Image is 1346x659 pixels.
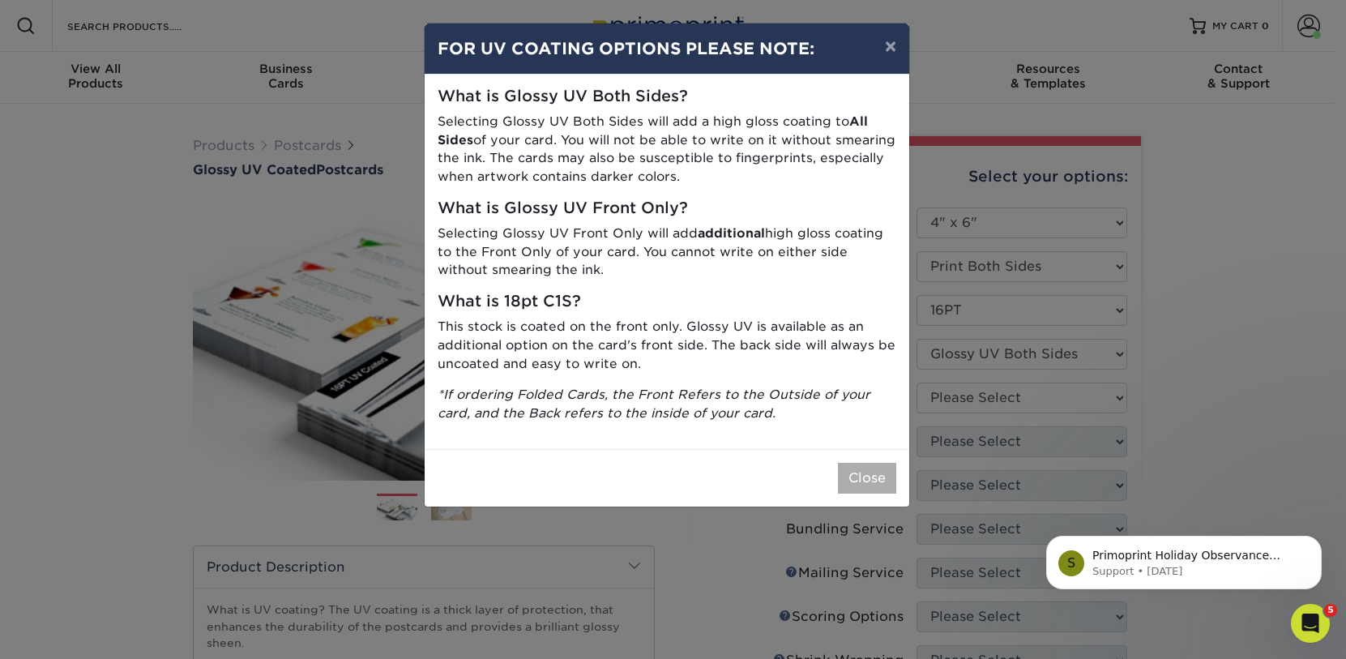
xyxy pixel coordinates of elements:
[698,225,765,241] strong: additional
[24,102,300,156] div: message notification from Support, 14w ago. Primoprint Holiday Observance Please note that our cu...
[36,117,62,143] div: Profile image for Support
[71,114,280,131] p: Primoprint Holiday Observance Please note that our customer service and production departments wi...
[1022,434,1346,615] iframe: Intercom notifications message
[438,225,896,280] p: Selecting Glossy UV Front Only will add high gloss coating to the Front Only of your card. You ca...
[838,463,896,494] button: Close
[438,318,896,373] p: This stock is coated on the front only. Glossy UV is available as an additional option on the car...
[438,113,868,148] strong: All Sides
[438,199,896,218] h5: What is Glossy UV Front Only?
[71,131,280,145] p: Message from Support, sent 14w ago
[438,88,896,106] h5: What is Glossy UV Both Sides?
[872,24,909,69] button: ×
[438,113,896,186] p: Selecting Glossy UV Both Sides will add a high gloss coating to of your card. You will not be abl...
[438,36,896,61] h4: FOR UV COATING OPTIONS PLEASE NOTE:
[1324,604,1337,617] span: 5
[438,293,896,311] h5: What is 18pt C1S?
[438,387,870,421] i: *If ordering Folded Cards, the Front Refers to the Outside of your card, and the Back refers to t...
[1291,604,1330,643] iframe: Intercom live chat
